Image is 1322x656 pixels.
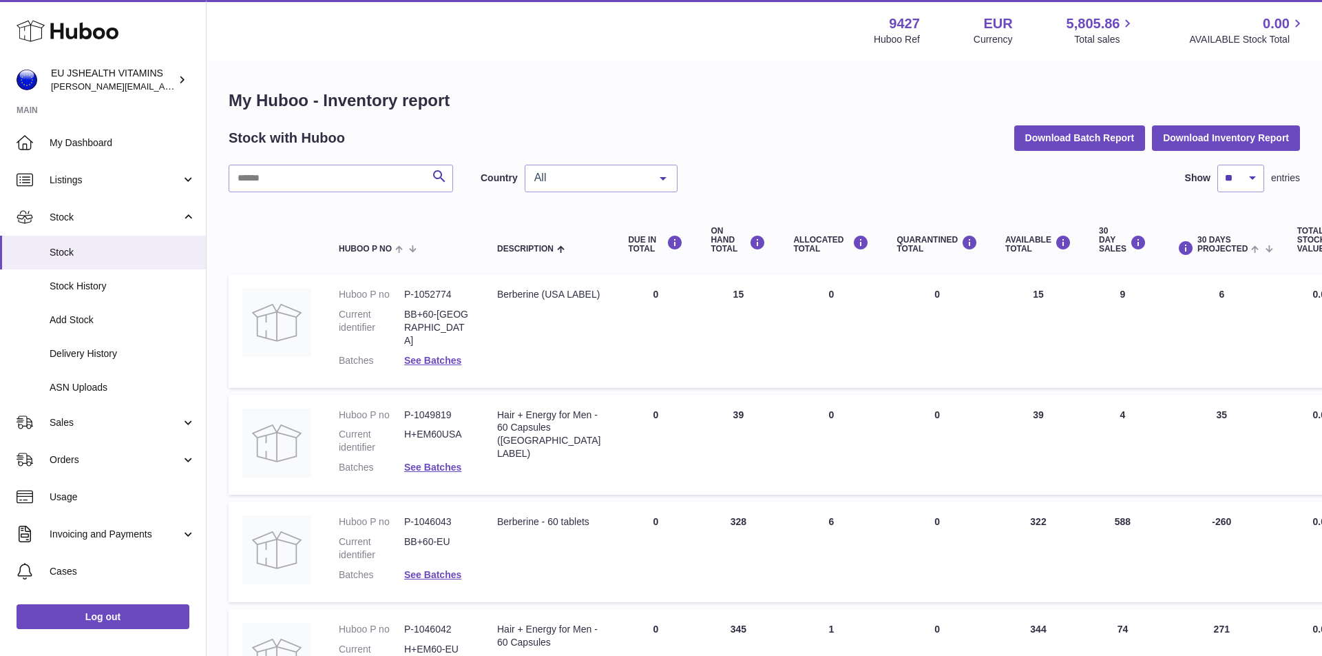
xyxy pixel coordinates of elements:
span: Usage [50,491,196,504]
span: Delivery History [50,347,196,360]
div: 30 DAY SALES [1099,227,1146,254]
span: 30 DAYS PROJECTED [1197,236,1248,254]
dd: P-1049819 [404,409,470,422]
dt: Current identifier [339,428,404,454]
span: Invoicing and Payments [50,528,181,541]
div: Berberine (USA LABEL) [497,288,600,301]
td: -260 [1160,502,1283,602]
dt: Huboo P no [339,409,404,422]
td: 39 [992,395,1085,495]
span: Sales [50,416,181,429]
span: ASN Uploads [50,381,196,394]
span: Stock [50,211,181,224]
td: 322 [992,502,1085,602]
td: 0 [779,274,883,387]
span: [PERSON_NAME][EMAIL_ADDRESS][DOMAIN_NAME] [51,81,276,92]
td: 39 [697,395,779,495]
dd: P-1046043 [404,515,470,529]
img: product image [242,515,311,584]
a: See Batches [404,462,461,473]
span: entries [1271,172,1300,185]
dt: Batches [339,568,404,582]
dt: Batches [339,354,404,367]
dt: Current identifier [339,535,404,562]
td: 15 [697,274,779,387]
dd: BB+60-EU [404,535,470,562]
td: 0 [614,395,697,495]
div: AVAILABLE Total [1005,235,1071,254]
strong: 9427 [889,14,920,33]
div: Berberine - 60 tablets [497,515,600,529]
img: product image [242,409,311,478]
div: Currency [974,33,1013,46]
dd: P-1052774 [404,288,470,301]
td: 9 [1085,274,1160,387]
td: 35 [1160,395,1283,495]
span: Huboo P no [339,245,392,254]
img: laura@jessicasepel.com [17,70,37,90]
td: 328 [697,502,779,602]
div: ON HAND Total [711,227,766,254]
td: 588 [1085,502,1160,602]
td: 6 [1160,274,1283,387]
h2: Stock with Huboo [229,129,345,147]
dt: Huboo P no [339,288,404,301]
span: My Dashboard [50,136,196,150]
dd: P-1046042 [404,623,470,636]
dd: H+EM60USA [404,428,470,454]
td: 0 [779,395,883,495]
span: 0 [934,409,940,420]
dt: Batches [339,461,404,474]
span: Stock History [50,280,196,293]
button: Download Inventory Report [1152,125,1300,150]
span: Listings [50,174,181,187]
div: EU JSHEALTH VITAMINS [51,67,175,93]
span: Description [497,245,554,254]
dt: Huboo P no [339,623,404,636]
strong: EUR [983,14,1012,33]
label: Country [481,172,518,185]
span: Cases [50,565,196,578]
dt: Current identifier [339,308,404,347]
a: Log out [17,604,189,629]
td: 0 [614,502,697,602]
td: 15 [992,274,1085,387]
td: 6 [779,502,883,602]
div: Hair + Energy for Men - 60 Capsules ([GEOGRAPHIC_DATA] LABEL) [497,409,600,461]
td: 0 [614,274,697,387]
span: 0 [934,289,940,300]
button: Download Batch Report [1014,125,1146,150]
span: Stock [50,246,196,259]
span: All [531,171,649,185]
div: Hair + Energy for Men - 60 Capsules [497,623,600,649]
span: AVAILABLE Stock Total [1189,33,1305,46]
dt: Huboo P no [339,515,404,529]
span: 5,805.86 [1067,14,1120,33]
span: Orders [50,453,181,467]
span: 0 [934,516,940,527]
a: 0.00 AVAILABLE Stock Total [1189,14,1305,46]
a: See Batches [404,569,461,580]
a: 5,805.86 Total sales [1067,14,1136,46]
span: 0.00 [1263,14,1290,33]
h1: My Huboo - Inventory report [229,90,1300,112]
td: 4 [1085,395,1160,495]
div: DUE IN TOTAL [628,235,683,254]
a: See Batches [404,355,461,366]
img: product image [242,288,311,357]
div: QUARANTINED Total [896,235,978,254]
div: ALLOCATED Total [793,235,869,254]
span: Add Stock [50,314,196,327]
span: Total sales [1074,33,1135,46]
div: Huboo Ref [874,33,920,46]
span: 0 [934,624,940,635]
label: Show [1185,172,1210,185]
dd: BB+60-[GEOGRAPHIC_DATA] [404,308,470,347]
